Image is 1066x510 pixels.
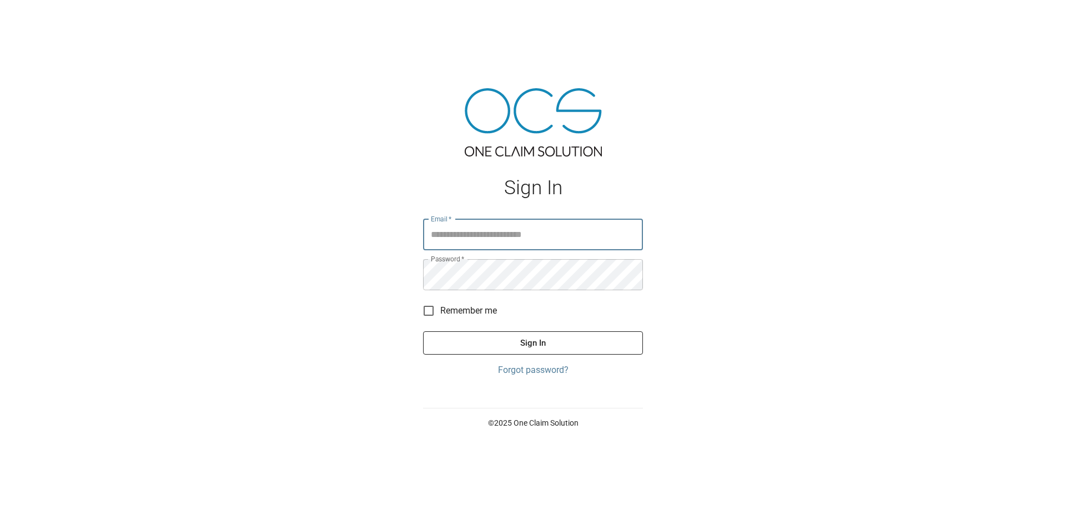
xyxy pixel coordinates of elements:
h1: Sign In [423,176,643,199]
button: Sign In [423,331,643,355]
img: ocs-logo-white-transparent.png [13,7,58,29]
label: Password [431,254,464,264]
span: Remember me [440,304,497,317]
img: ocs-logo-tra.png [465,88,602,156]
label: Email [431,214,452,224]
a: Forgot password? [423,363,643,377]
p: © 2025 One Claim Solution [423,417,643,428]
